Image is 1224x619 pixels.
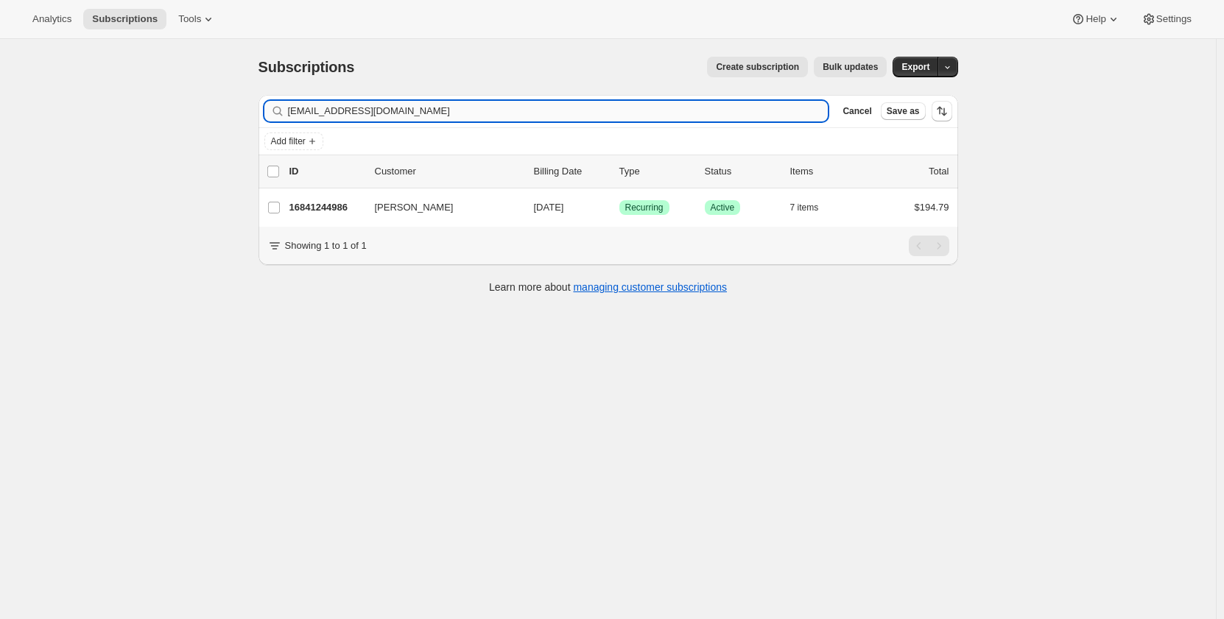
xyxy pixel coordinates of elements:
button: [PERSON_NAME] [366,196,513,219]
span: Help [1086,13,1105,25]
span: Tools [178,13,201,25]
button: Cancel [837,102,877,120]
span: Settings [1156,13,1192,25]
span: Active [711,202,735,213]
span: Analytics [32,13,71,25]
p: Learn more about [489,280,727,294]
span: Save as [887,105,920,117]
button: Export [893,57,938,77]
span: Add filter [271,135,306,147]
span: 7 items [790,202,819,213]
button: Tools [169,9,225,29]
span: Create subscription [716,61,799,73]
span: Subscriptions [258,59,355,75]
nav: Pagination [909,236,949,256]
a: managing customer subscriptions [573,281,727,293]
span: Cancel [843,105,871,117]
button: Sort the results [932,101,952,121]
button: Settings [1133,9,1200,29]
button: Help [1062,9,1129,29]
button: Analytics [24,9,80,29]
div: Type [619,164,693,179]
p: ID [289,164,363,179]
button: 7 items [790,197,835,218]
p: Status [705,164,778,179]
div: IDCustomerBilling DateTypeStatusItemsTotal [289,164,949,179]
button: Create subscription [707,57,808,77]
span: Export [901,61,929,73]
span: Bulk updates [823,61,878,73]
button: Bulk updates [814,57,887,77]
button: Subscriptions [83,9,166,29]
p: Billing Date [534,164,608,179]
p: Showing 1 to 1 of 1 [285,238,367,253]
span: [PERSON_NAME] [375,200,454,215]
span: $194.79 [915,202,949,213]
div: Items [790,164,864,179]
input: Filter subscribers [288,101,829,121]
p: Total [929,164,949,179]
p: Customer [375,164,522,179]
button: Add filter [264,132,323,150]
button: Save as [881,102,926,120]
span: Recurring [625,202,664,213]
div: 16841244986[PERSON_NAME][DATE]SuccessRecurringSuccessActive7 items$194.79 [289,197,949,218]
span: [DATE] [534,202,564,213]
span: Subscriptions [92,13,158,25]
p: 16841244986 [289,200,363,215]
